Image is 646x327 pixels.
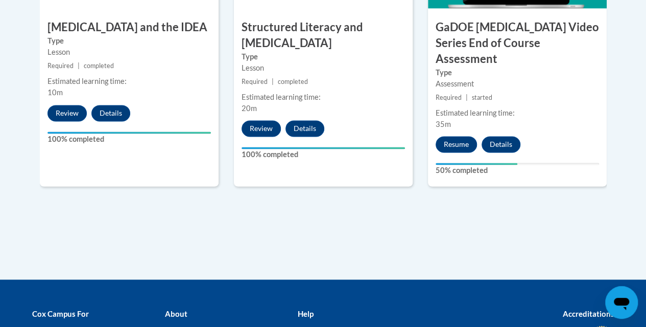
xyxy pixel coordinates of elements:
span: | [78,62,80,70]
span: | [272,78,274,85]
b: Cox Campus For [32,309,89,318]
div: Assessment [436,78,599,90]
button: Review [47,105,87,121]
h3: [MEDICAL_DATA] and the IDEA [40,19,219,35]
div: Your progress [242,147,405,149]
div: Estimated learning time: [47,76,211,87]
label: Type [47,35,211,47]
label: Type [242,51,405,62]
span: Required [436,94,462,101]
button: Details [285,120,324,137]
span: 20m [242,104,257,113]
span: completed [84,62,114,70]
label: Type [436,67,599,78]
span: 10m [47,88,63,97]
h3: Structured Literacy and [MEDICAL_DATA] [234,19,413,51]
span: Required [47,62,74,70]
span: 35m [436,120,451,128]
button: Resume [436,136,477,152]
div: Estimated learning time: [242,92,405,103]
iframe: Button to launch messaging window [605,286,638,319]
div: Your progress [47,132,211,134]
div: Your progress [436,163,517,165]
span: | [466,94,468,101]
h3: GaDOE [MEDICAL_DATA] Video Series End of Course Assessment [428,19,607,67]
span: started [472,94,492,101]
div: Lesson [242,62,405,74]
b: Accreditations [563,309,614,318]
div: Lesson [47,47,211,58]
label: 100% completed [47,134,211,145]
label: 100% completed [242,149,405,160]
button: Details [91,105,130,121]
button: Details [482,136,520,152]
span: completed [278,78,308,85]
span: Required [242,78,268,85]
div: Estimated learning time: [436,107,599,119]
b: Help [297,309,313,318]
label: 50% completed [436,165,599,176]
b: About [164,309,187,318]
button: Review [242,120,281,137]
